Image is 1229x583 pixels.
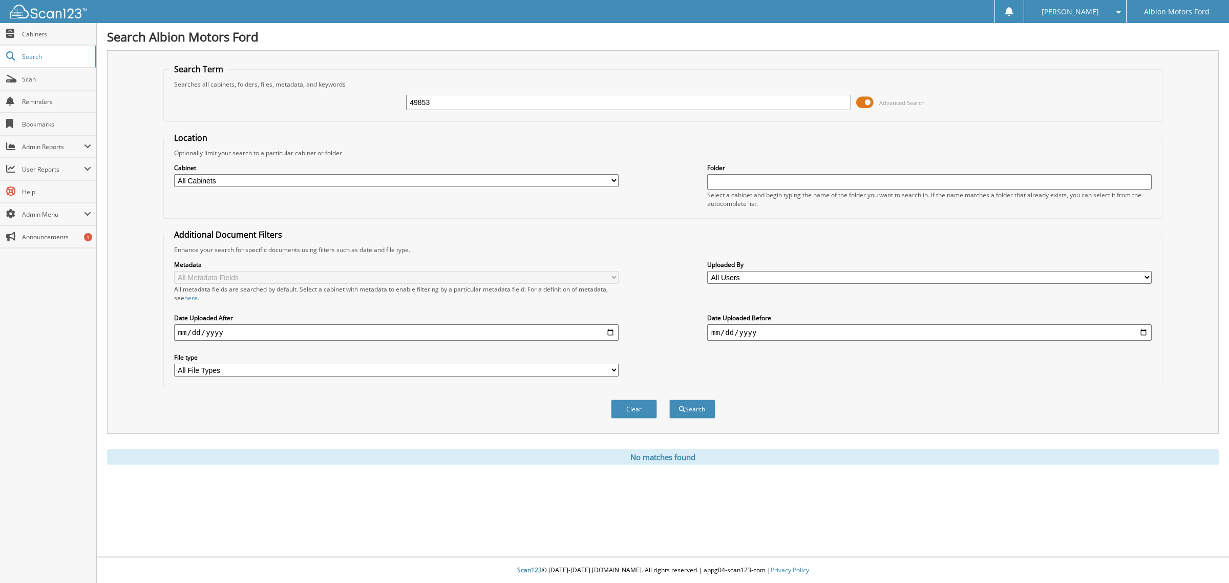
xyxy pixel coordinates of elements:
[707,324,1152,341] input: end
[707,163,1152,172] label: Folder
[169,64,228,75] legend: Search Term
[174,324,619,341] input: start
[184,294,198,302] a: here
[169,149,1157,157] div: Optionally limit your search to a particular cabinet or folder
[169,229,287,240] legend: Additional Document Filters
[1042,9,1099,15] span: [PERSON_NAME]
[169,245,1157,254] div: Enhance your search for specific documents using filters such as date and file type.
[707,314,1152,322] label: Date Uploaded Before
[707,191,1152,208] div: Select a cabinet and begin typing the name of the folder you want to search in. If the name match...
[174,353,619,362] label: File type
[669,400,715,419] button: Search
[22,30,91,38] span: Cabinets
[879,99,925,107] span: Advanced Search
[22,120,91,129] span: Bookmarks
[22,142,84,151] span: Admin Reports
[1144,9,1210,15] span: Albion Motors Ford
[174,314,619,322] label: Date Uploaded After
[771,566,809,574] a: Privacy Policy
[22,188,91,196] span: Help
[97,558,1229,583] div: © [DATE]-[DATE] [DOMAIN_NAME]. All rights reserved | appg04-scan123-com |
[22,210,84,219] span: Admin Menu
[707,260,1152,269] label: Uploaded By
[107,28,1219,45] h1: Search Albion Motors Ford
[174,285,619,302] div: All metadata fields are searched by default. Select a cabinet with metadata to enable filtering b...
[169,132,213,143] legend: Location
[22,52,90,61] span: Search
[174,163,619,172] label: Cabinet
[611,400,657,419] button: Clear
[107,449,1219,465] div: No matches found
[22,233,91,241] span: Announcements
[174,260,619,269] label: Metadata
[22,75,91,84] span: Scan
[22,97,91,106] span: Reminders
[10,5,87,18] img: scan123-logo-white.svg
[22,165,84,174] span: User Reports
[517,566,542,574] span: Scan123
[84,233,92,241] div: 1
[169,80,1157,89] div: Searches all cabinets, folders, files, metadata, and keywords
